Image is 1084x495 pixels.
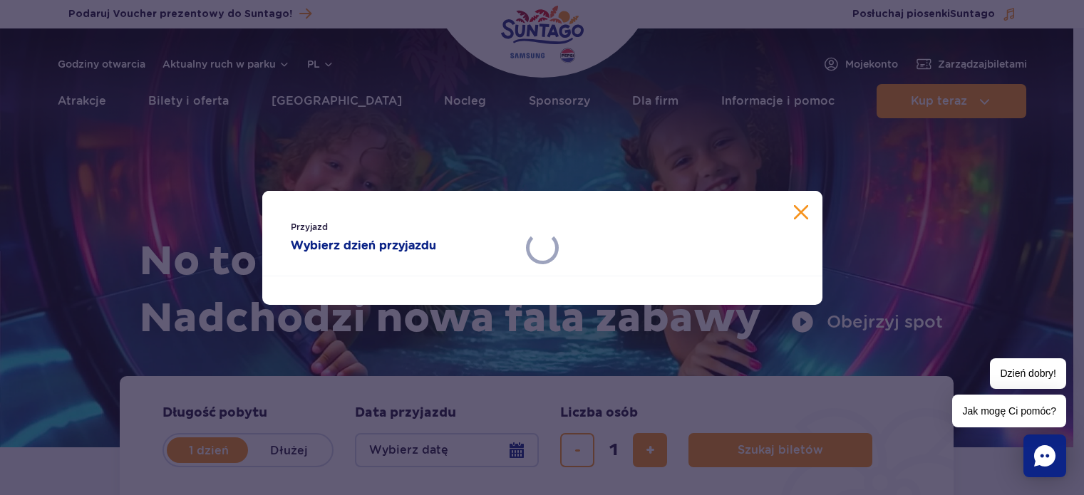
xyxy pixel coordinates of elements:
button: Zamknij kalendarz [794,205,808,219]
span: Jak mogę Ci pomóc? [952,395,1066,427]
div: Chat [1023,434,1066,477]
strong: Wybierz dzień przyjazdu [291,237,514,254]
span: Przyjazd [291,220,514,234]
span: Dzień dobry! [990,358,1066,389]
